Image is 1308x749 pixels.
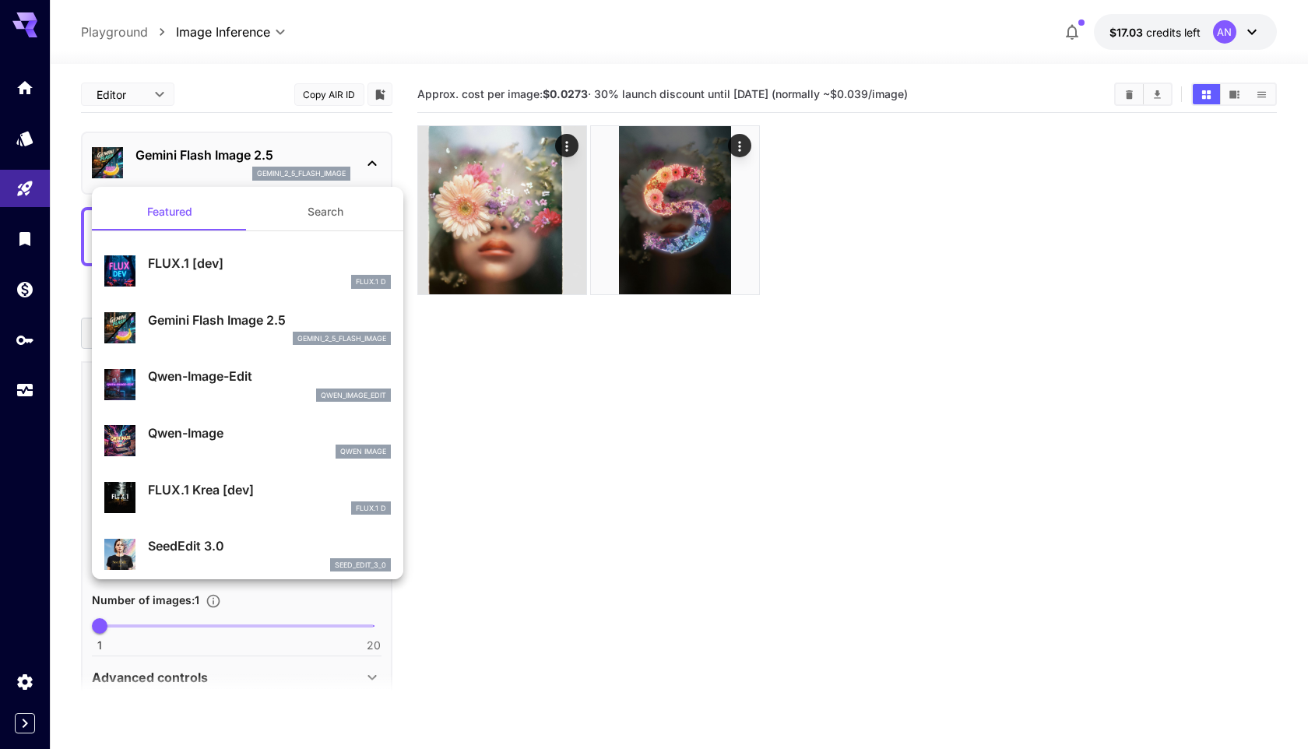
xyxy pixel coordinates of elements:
p: Qwen-Image-Edit [148,367,391,385]
p: Gemini Flash Image 2.5 [148,311,391,329]
p: FLUX.1 D [356,503,386,514]
p: SeedEdit 3.0 [148,536,391,555]
p: gemini_2_5_flash_image [297,333,386,344]
button: Search [248,193,403,230]
p: qwen_image_edit [321,390,386,401]
p: FLUX.1 D [356,276,386,287]
button: Featured [92,193,248,230]
div: Gemini Flash Image 2.5gemini_2_5_flash_image [104,304,391,352]
p: FLUX.1 [dev] [148,254,391,273]
p: Qwen-Image [148,424,391,442]
div: Qwen-Image-Editqwen_image_edit [104,360,391,408]
p: FLUX.1 Krea [dev] [148,480,391,499]
p: seed_edit_3_0 [335,560,386,571]
div: SeedEdit 3.0seed_edit_3_0 [104,530,391,578]
div: FLUX.1 [dev]FLUX.1 D [104,248,391,295]
p: Qwen Image [340,446,386,457]
div: FLUX.1 Krea [dev]FLUX.1 D [104,474,391,522]
div: Qwen-ImageQwen Image [104,417,391,465]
